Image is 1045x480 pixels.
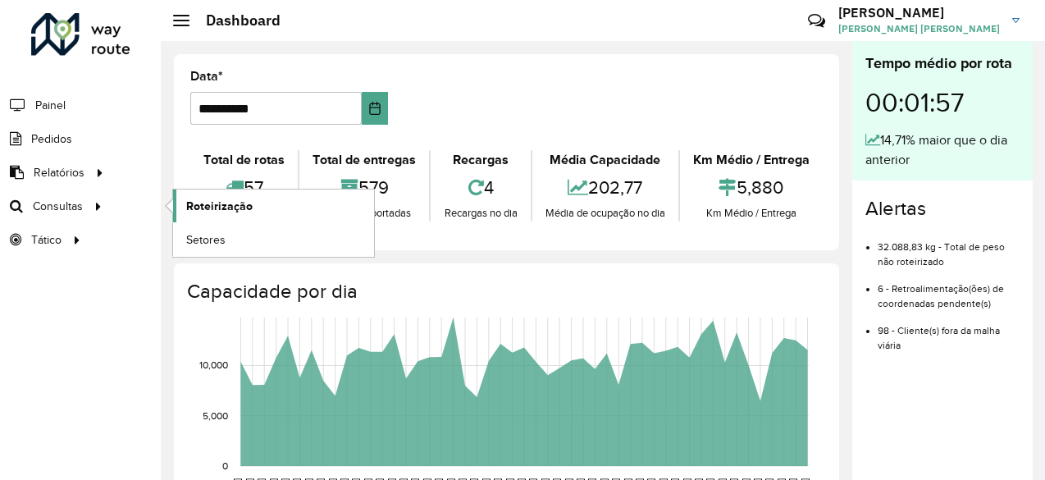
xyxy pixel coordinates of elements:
div: 202,77 [536,170,674,205]
li: 6 - Retroalimentação(ões) de coordenadas pendente(s) [878,269,1020,311]
li: 32.088,83 kg - Total de peso não roteirizado [878,227,1020,269]
div: 5,880 [684,170,819,205]
div: Recargas no dia [435,205,526,222]
span: Pedidos [31,130,72,148]
li: 98 - Cliente(s) fora da malha viária [878,311,1020,353]
span: Tático [31,231,62,249]
div: 4 [435,170,526,205]
span: [PERSON_NAME] [PERSON_NAME] [838,21,1000,36]
div: 57 [194,170,294,205]
div: Recargas [435,150,526,170]
text: 10,000 [199,360,228,371]
div: Total de entregas [303,150,425,170]
div: 14,71% maior que o dia anterior [865,130,1020,170]
div: 579 [303,170,425,205]
label: Data [190,66,223,86]
text: 0 [222,460,228,471]
div: Média Capacidade [536,150,674,170]
div: Km Médio / Entrega [684,205,819,222]
span: Setores [186,231,226,249]
h4: Alertas [865,197,1020,221]
div: Tempo médio por rota [865,53,1020,75]
span: Relatórios [34,164,84,181]
span: Roteirização [186,198,253,215]
div: Total de rotas [194,150,294,170]
a: Contato Rápido [799,3,834,39]
span: Consultas [33,198,83,215]
button: Choose Date [362,92,388,125]
h3: [PERSON_NAME] [838,5,1000,21]
a: Setores [173,223,374,256]
div: Km Médio / Entrega [684,150,819,170]
a: Roteirização [173,190,374,222]
text: 5,000 [203,410,228,421]
h2: Dashboard [189,11,281,30]
span: Painel [35,97,66,114]
div: Média de ocupação no dia [536,205,674,222]
div: 00:01:57 [865,75,1020,130]
h4: Capacidade por dia [187,280,823,304]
